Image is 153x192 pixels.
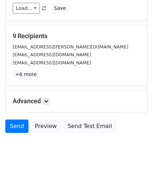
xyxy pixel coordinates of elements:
[13,60,91,65] small: [EMAIL_ADDRESS][DOMAIN_NAME]
[13,70,39,79] a: +6 more
[63,120,116,133] a: Send Test Email
[13,97,140,105] h5: Advanced
[13,44,128,50] small: [EMAIL_ADDRESS][PERSON_NAME][DOMAIN_NAME]
[13,32,140,40] h5: 9 Recipients
[30,120,61,133] a: Preview
[118,158,153,192] iframe: Chat Widget
[5,120,28,133] a: Send
[51,3,69,14] button: Save
[13,3,40,14] a: Load...
[13,52,91,57] small: [EMAIL_ADDRESS][DOMAIN_NAME]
